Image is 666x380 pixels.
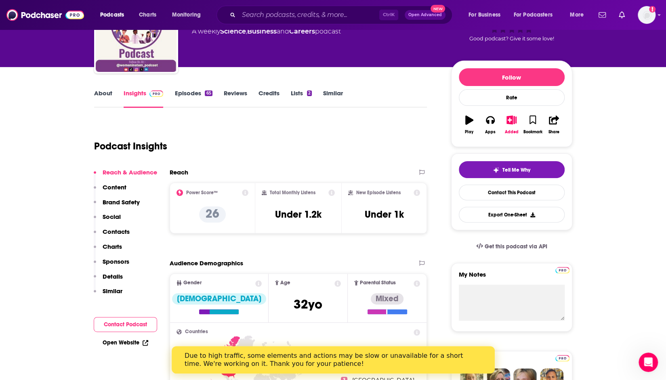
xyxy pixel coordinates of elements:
[172,346,495,374] iframe: Intercom live chat banner
[103,339,148,346] a: Open Website
[459,68,565,86] button: Follow
[379,10,398,20] span: Ctrl K
[360,280,396,286] span: Parental Status
[258,89,279,108] a: Credits
[465,130,473,134] div: Play
[543,110,564,139] button: Share
[408,13,442,17] span: Open Advanced
[277,27,289,35] span: and
[431,5,445,13] span: New
[294,296,322,312] span: 32 yo
[649,6,655,13] svg: Add a profile image
[94,198,140,213] button: Brand Safety
[94,183,126,198] button: Content
[6,7,84,23] img: Podchaser - Follow, Share and Rate Podcasts
[365,208,404,220] h3: Under 1k
[405,10,445,20] button: Open AdvancedNew
[124,89,164,108] a: InsightsPodchaser Pro
[170,168,188,176] h2: Reach
[638,6,655,24] button: Show profile menu
[459,207,565,223] button: Export One-Sheet
[94,317,157,332] button: Contact Podcast
[555,267,569,273] img: Podchaser Pro
[470,237,554,256] a: Get this podcast via API
[595,8,609,22] a: Show notifications dropdown
[459,89,565,106] div: Rate
[548,130,559,134] div: Share
[323,89,343,108] a: Similar
[103,213,121,220] p: Social
[174,89,212,108] a: Episodes65
[94,243,122,258] button: Charts
[469,9,500,21] span: For Business
[183,280,202,286] span: Gender
[246,27,247,35] span: ,
[224,89,247,108] a: Reviews
[224,6,460,24] div: Search podcasts, credits, & more...
[469,36,554,42] span: Good podcast? Give it some love!
[522,110,543,139] button: Bookmark
[103,168,157,176] p: Reach & Audience
[275,208,321,220] h3: Under 1.2k
[638,6,655,24] span: Logged in as ncannella
[239,8,379,21] input: Search podcasts, credits, & more...
[459,110,480,139] button: Play
[371,293,403,304] div: Mixed
[100,9,124,21] span: Podcasts
[94,228,130,243] button: Contacts
[505,130,519,134] div: Added
[149,90,164,97] img: Podchaser Pro
[220,27,246,35] a: Science
[502,167,530,173] span: Tell Me Why
[280,280,290,286] span: Age
[94,287,122,302] button: Similar
[103,273,123,280] p: Details
[523,130,542,134] div: Bookmark
[356,190,401,195] h2: New Episode Listens
[270,190,315,195] h2: Total Monthly Listens
[166,8,211,21] button: open menu
[493,167,499,173] img: tell me why sparkle
[139,9,156,21] span: Charts
[484,243,547,250] span: Get this podcast via API
[564,8,594,21] button: open menu
[555,355,569,361] img: Podchaser Pro
[247,27,277,35] a: Business
[134,8,161,21] a: Charts
[94,213,121,228] button: Social
[205,90,212,96] div: 65
[459,161,565,178] button: tell me why sparkleTell Me Why
[95,8,134,21] button: open menu
[291,89,312,108] a: Lists2
[103,183,126,191] p: Content
[508,8,564,21] button: open menu
[480,110,501,139] button: Apps
[289,27,315,35] a: Careers
[463,8,511,21] button: open menu
[103,287,122,295] p: Similar
[94,89,112,108] a: About
[103,228,130,235] p: Contacts
[185,329,208,334] span: Countries
[555,266,569,273] a: Pro website
[192,27,341,36] div: A weekly podcast
[103,243,122,250] p: Charts
[103,258,129,265] p: Sponsors
[186,190,218,195] h2: Power Score™
[459,271,565,285] label: My Notes
[459,185,565,200] a: Contact This Podcast
[639,353,658,372] iframe: Intercom live chat
[94,168,157,183] button: Reach & Audience
[94,140,167,152] h1: Podcast Insights
[485,130,496,134] div: Apps
[170,259,243,267] h2: Audience Demographics
[103,198,140,206] p: Brand Safety
[172,9,201,21] span: Monitoring
[307,90,312,96] div: 2
[501,110,522,139] button: Added
[616,8,628,22] a: Show notifications dropdown
[199,206,226,223] p: 26
[570,9,584,21] span: More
